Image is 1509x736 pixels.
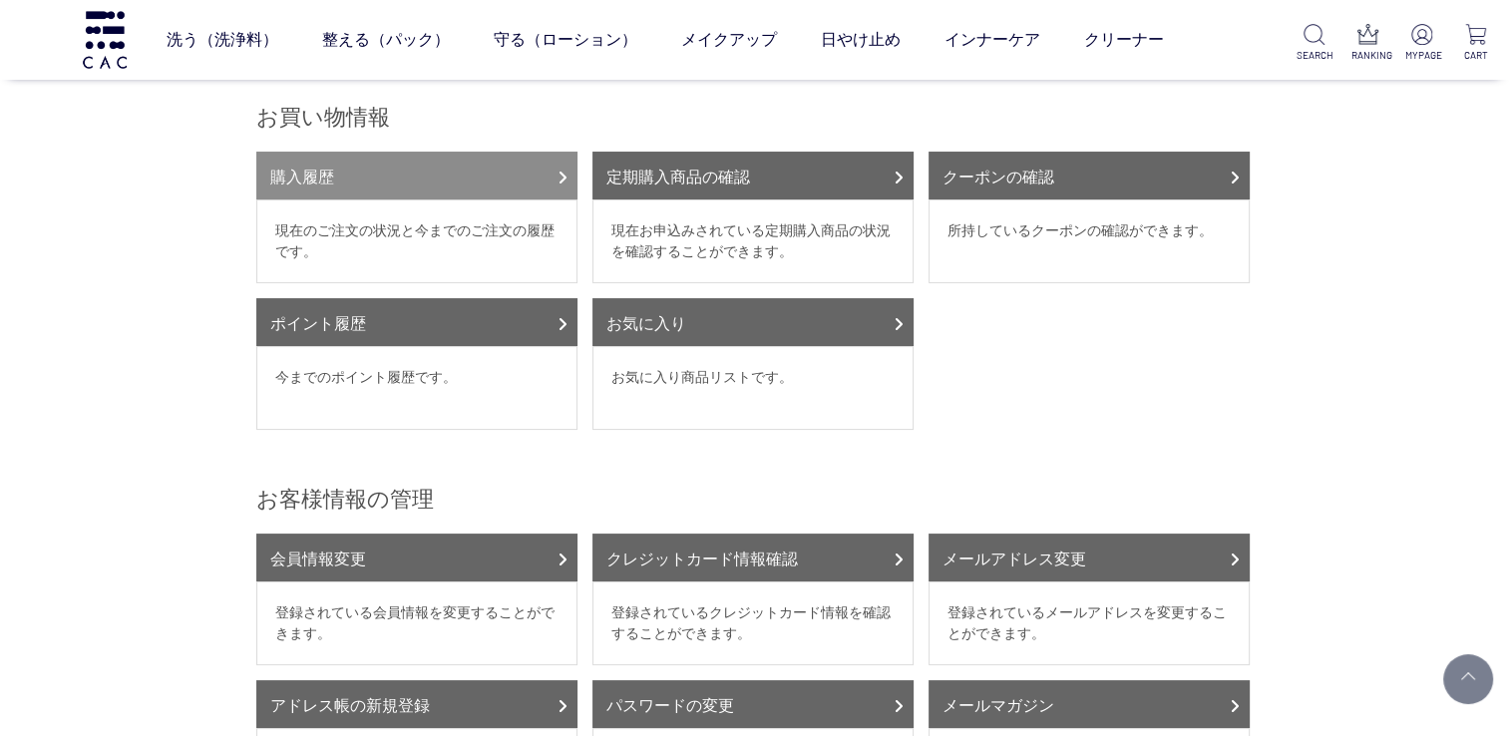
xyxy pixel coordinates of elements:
dd: 登録されているメールアドレスを変更することができます。 [929,581,1250,665]
a: 会員情報変更 [256,534,577,581]
a: お気に入り [592,298,914,346]
a: CART [1458,24,1493,63]
dd: 今までのポイント履歴です。 [256,346,577,430]
a: 整える（パック） [321,12,449,68]
h2: お買い物情報 [256,103,1254,132]
p: RANKING [1350,48,1385,63]
img: logo [80,11,130,68]
a: インナーケア [943,12,1039,68]
a: RANKING [1350,24,1385,63]
dd: 登録されているクレジットカード情報を確認することができます。 [592,581,914,665]
a: 日やけ止め [820,12,900,68]
a: アドレス帳の新規登録 [256,680,577,728]
a: メールマガジン [929,680,1250,728]
dd: 所持しているクーポンの確認ができます。 [929,199,1250,283]
dd: 現在お申込みされている定期購入商品の状況を確認することができます。 [592,199,914,283]
h2: お客様情報の管理 [256,485,1254,514]
dd: お気に入り商品リストです。 [592,346,914,430]
a: クリーナー [1083,12,1163,68]
a: SEARCH [1297,24,1331,63]
p: CART [1458,48,1493,63]
a: ポイント履歴 [256,298,577,346]
a: MYPAGE [1404,24,1439,63]
a: クレジットカード情報確認 [592,534,914,581]
p: MYPAGE [1404,48,1439,63]
dd: 登録されている会員情報を変更することができます。 [256,581,577,665]
a: パスワードの変更 [592,680,914,728]
a: 洗う（洗浄料） [166,12,277,68]
a: メイクアップ [680,12,776,68]
a: クーポンの確認 [929,152,1250,199]
a: 守る（ローション） [493,12,636,68]
p: SEARCH [1297,48,1331,63]
a: メールアドレス変更 [929,534,1250,581]
a: 定期購入商品の確認 [592,152,914,199]
dd: 現在のご注文の状況と今までのご注文の履歴です。 [256,199,577,283]
a: 購入履歴 [256,152,577,199]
